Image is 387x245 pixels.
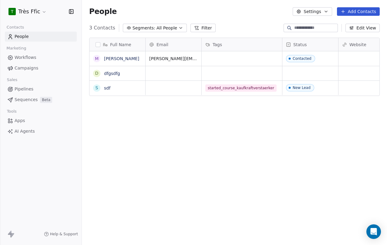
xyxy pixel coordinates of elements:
a: Help & Support [44,232,78,236]
div: Tags [202,38,282,51]
span: Email [156,42,168,48]
button: Settings [293,7,332,16]
a: SequencesBeta [5,95,77,105]
span: 3 Contacts [89,24,115,32]
button: Edit View [345,24,380,32]
span: Sequences [15,97,38,103]
span: Tags [213,42,222,48]
span: Très Ffic [18,8,40,15]
span: Tools [4,107,19,116]
span: started_course_kaufkraftverstaerker [205,84,277,92]
span: AI Agents [15,128,35,134]
a: AI Agents [5,126,77,136]
button: TTrès Ffic [7,6,48,17]
span: Campaigns [15,65,38,71]
a: dfgsdfg [104,71,120,76]
div: grid [89,51,146,239]
span: Workflows [15,54,36,61]
span: Segments: [133,25,155,31]
div: Full Name [89,38,145,51]
span: T [11,9,14,15]
button: Filter [190,24,216,32]
span: Full Name [110,42,131,48]
div: M [95,56,99,62]
a: Apps [5,116,77,126]
span: People [89,7,117,16]
div: d [95,70,99,77]
div: Open Intercom Messenger [366,224,381,239]
span: Help & Support [50,232,78,236]
span: Contacts [4,23,27,32]
span: Website [349,42,366,48]
div: Contacted [293,56,311,61]
a: People [5,32,77,42]
a: Workflows [5,53,77,63]
span: People [15,33,29,40]
span: All People [156,25,177,31]
div: New Lead [293,86,311,90]
div: s [96,85,98,91]
a: sdf [104,86,110,90]
div: Status [282,38,338,51]
button: Add Contacts [337,7,380,16]
div: Email [146,38,201,51]
span: Pipelines [15,86,33,92]
span: Sales [4,75,20,84]
span: Status [293,42,307,48]
span: [PERSON_NAME][EMAIL_ADDRESS][PERSON_NAME][DOMAIN_NAME] [149,56,198,62]
a: [PERSON_NAME] [104,56,139,61]
a: Pipelines [5,84,77,94]
span: Apps [15,117,25,124]
span: Marketing [4,44,29,53]
span: Beta [40,97,52,103]
a: Campaigns [5,63,77,73]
